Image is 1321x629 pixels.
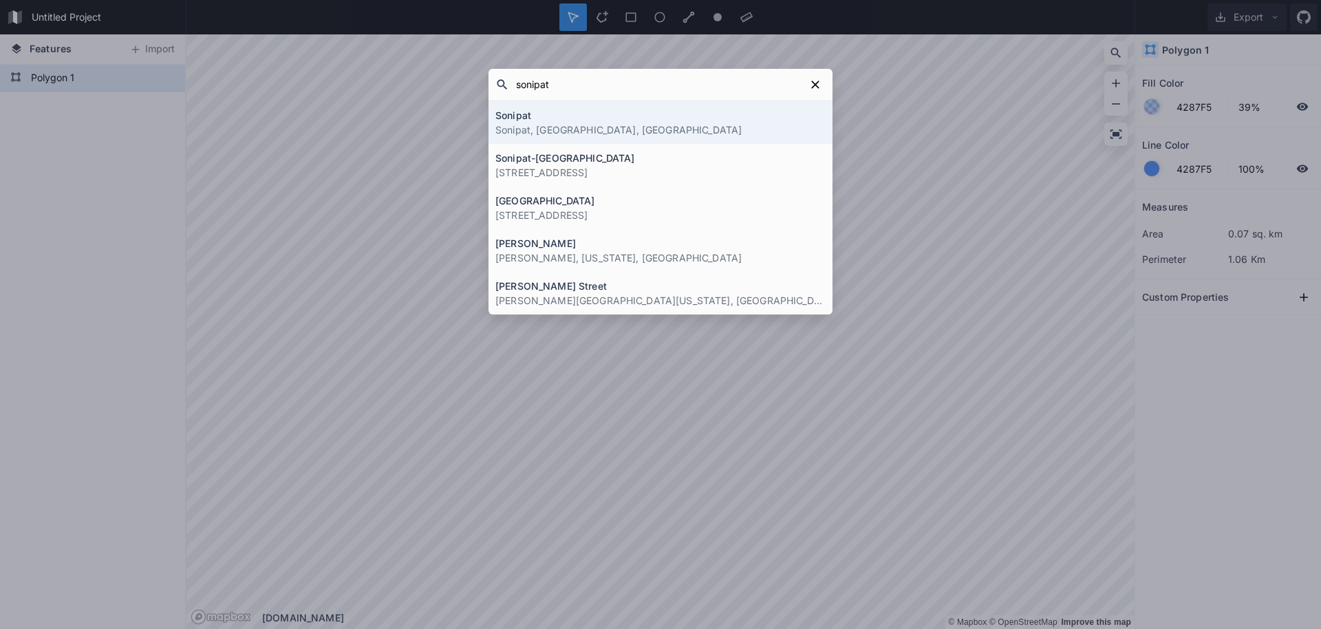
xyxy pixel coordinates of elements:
p: [STREET_ADDRESS] [495,165,826,180]
h4: [PERSON_NAME] Street [495,279,826,293]
h4: [GEOGRAPHIC_DATA] [495,193,826,208]
input: Search placess... [509,72,805,97]
p: [STREET_ADDRESS] [495,208,826,222]
h4: Sonipat-[GEOGRAPHIC_DATA] [495,151,826,165]
h4: [PERSON_NAME] [495,236,826,250]
p: [PERSON_NAME], [US_STATE], [GEOGRAPHIC_DATA] [495,250,826,265]
p: Sonipat, [GEOGRAPHIC_DATA], [GEOGRAPHIC_DATA] [495,122,826,137]
h4: Sonipat [495,108,826,122]
p: [PERSON_NAME][GEOGRAPHIC_DATA][US_STATE], [GEOGRAPHIC_DATA] [495,293,826,308]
